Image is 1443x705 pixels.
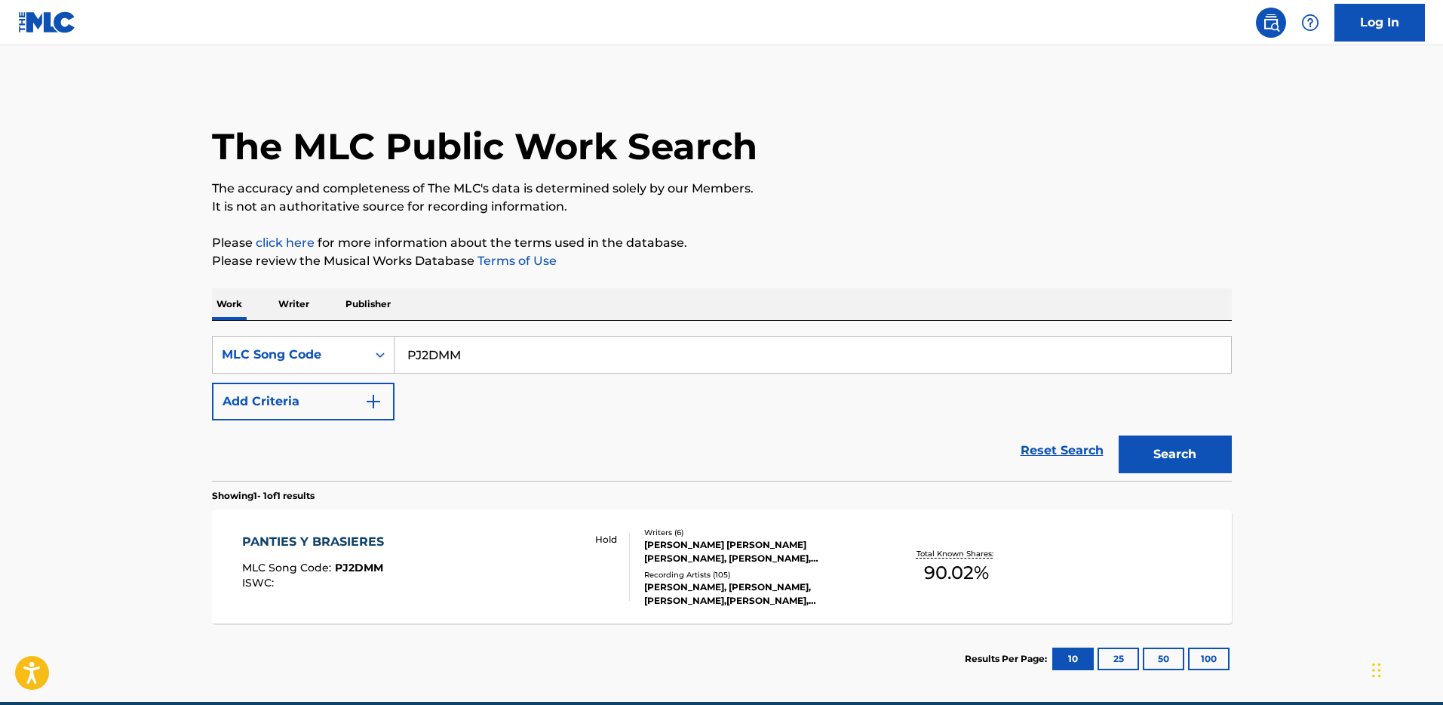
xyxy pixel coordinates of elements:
div: Drag [1372,648,1381,693]
span: ISWC : [242,576,278,590]
img: 9d2ae6d4665cec9f34b9.svg [364,393,382,411]
iframe: Chat Widget [1368,633,1443,705]
div: [PERSON_NAME], [PERSON_NAME], [PERSON_NAME],[PERSON_NAME], [PERSON_NAME],[PERSON_NAME], [PERSON_N... [644,580,872,608]
button: 25 [1098,648,1139,670]
span: PJ2DMM [335,561,383,574]
div: [PERSON_NAME] [PERSON_NAME] [PERSON_NAME], [PERSON_NAME], [PERSON_NAME], [PERSON_NAME], [PERSON_N... [644,538,872,565]
span: 90.02 % [924,559,989,586]
p: Please for more information about the terms used in the database. [212,234,1232,252]
a: Public Search [1256,8,1286,38]
a: click here [256,236,315,250]
div: Help [1295,8,1325,38]
a: Log In [1334,4,1425,42]
p: Writer [274,288,314,320]
div: Recording Artists ( 105 ) [644,569,872,580]
div: Writers ( 6 ) [644,527,872,538]
p: Showing 1 - 1 of 1 results [212,489,315,503]
button: 100 [1188,648,1230,670]
a: PANTIES Y BRASIERESMLC Song Code:PJ2DMMISWC: HoldWriters (6)[PERSON_NAME] [PERSON_NAME] [PERSON_N... [212,510,1232,623]
p: Results Per Page: [965,652,1051,666]
form: Search Form [212,336,1232,481]
span: MLC Song Code : [242,561,335,574]
button: 50 [1143,648,1184,670]
p: Work [212,288,247,320]
p: The accuracy and completeness of The MLC's data is determined solely by our Members. [212,180,1232,198]
a: Terms of Use [474,254,557,268]
div: PANTIES Y BRASIERES [242,533,391,551]
p: Total Known Shares: [916,548,997,559]
img: help [1301,14,1319,32]
a: Reset Search [1013,434,1111,467]
button: Add Criteria [212,383,395,420]
div: MLC Song Code [222,346,358,364]
p: It is not an authoritative source for recording information. [212,198,1232,216]
h1: The MLC Public Work Search [212,124,757,169]
button: 10 [1052,648,1094,670]
p: Publisher [341,288,395,320]
p: Hold [595,533,617,546]
p: Please review the Musical Works Database [212,252,1232,270]
img: MLC Logo [18,11,76,33]
img: search [1262,14,1280,32]
button: Search [1119,436,1232,473]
